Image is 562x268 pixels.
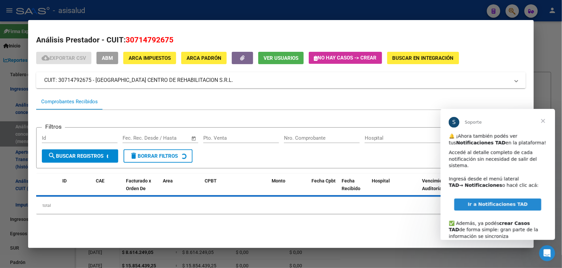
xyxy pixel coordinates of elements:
datatable-header-cell: Fecha Cpbt [309,174,339,203]
button: ABM [96,52,118,64]
span: CPBT [205,178,217,183]
button: Buscar Registros [42,149,118,163]
button: Borrar Filtros [124,149,193,163]
h2: Análisis Prestador - CUIT: [36,34,526,46]
mat-icon: delete [130,152,138,160]
span: CAE [96,178,104,183]
mat-expansion-panel-header: CUIT: 30714792675 - [GEOGRAPHIC_DATA] CENTRO DE REHABILITACION S.R.L. [36,72,526,88]
button: Open calendar [190,135,198,142]
button: ARCA Impuestos [123,52,176,64]
button: Ver Usuarios [258,52,304,64]
span: Facturado x Orden De [126,178,151,191]
datatable-header-cell: ID [60,174,93,203]
span: Buscar Registros [48,153,103,159]
span: Vencimiento Auditoría [422,178,449,191]
button: No hay casos -> Crear [309,52,382,64]
mat-panel-title: CUIT: 30714792675 - [GEOGRAPHIC_DATA] CENTRO DE REHABILITACION S.R.L. [44,76,510,84]
datatable-header-cell: Fecha Recibido [339,174,369,203]
span: Fecha Recibido [342,178,361,191]
mat-icon: cloud_download [42,54,50,62]
span: ARCA Padrón [187,55,221,61]
span: Monto [272,178,285,183]
span: Ver Usuarios [264,55,298,61]
input: Fecha inicio [123,135,150,141]
datatable-header-cell: CAE [93,174,123,203]
span: ABM [102,55,113,61]
button: Buscar en Integración [387,52,459,64]
datatable-header-cell: Area [160,174,202,203]
span: ARCA Impuestos [129,55,171,61]
iframe: Intercom live chat [539,245,555,261]
datatable-header-cell: Facturado x Orden De [123,174,160,203]
button: Exportar CSV [36,52,91,64]
div: ✅ Además, ya podés de forma simple: gran parte de la información se sincroniza automáticamente y ... [8,105,106,150]
span: Fecha Cpbt [312,178,336,183]
datatable-header-cell: Monto [269,174,309,203]
datatable-header-cell: CPBT [202,174,269,203]
button: ARCA Padrón [181,52,227,64]
iframe: Intercom live chat mensaje [441,109,555,240]
h3: Filtros [42,122,65,131]
input: Fecha fin [156,135,188,141]
span: Area [163,178,173,183]
span: Hospital [372,178,390,183]
span: Borrar Filtros [130,153,178,159]
mat-icon: search [48,152,56,160]
span: Buscar en Integración [393,55,454,61]
span: Exportar CSV [42,55,86,61]
div: Comprobantes Recibidos [41,98,98,106]
datatable-header-cell: Hospital [369,174,420,203]
div: total [36,197,526,214]
span: No hay casos -> Crear [314,55,377,61]
datatable-header-cell: Vencimiento Auditoría [420,174,450,203]
span: ID [62,178,67,183]
span: 30714792675 [126,35,173,44]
